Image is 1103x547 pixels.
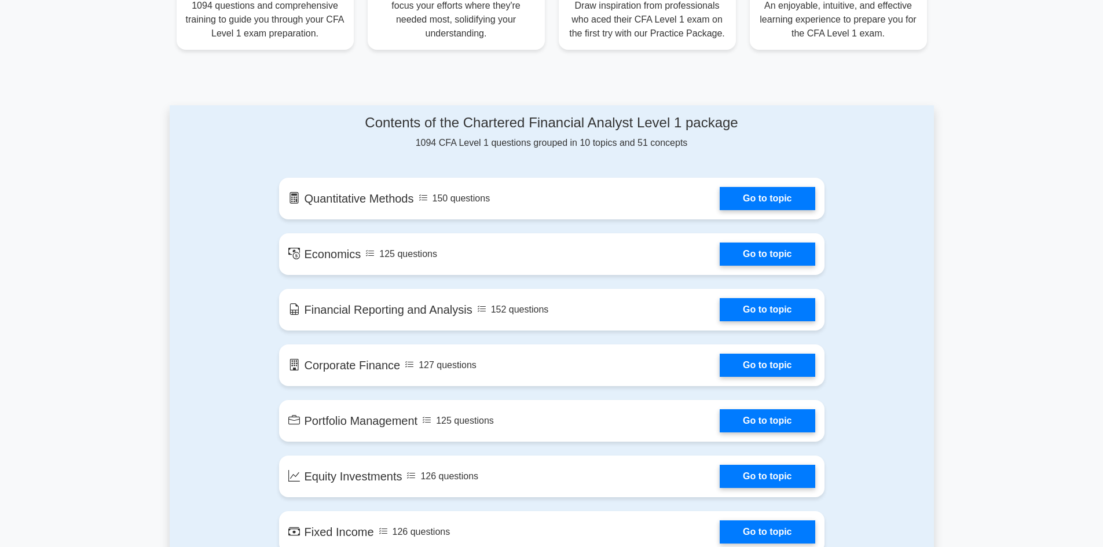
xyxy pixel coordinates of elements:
a: Go to topic [720,465,815,488]
a: Go to topic [720,409,815,432]
h4: Contents of the Chartered Financial Analyst Level 1 package [279,115,824,131]
div: 1094 CFA Level 1 questions grouped in 10 topics and 51 concepts [279,115,824,150]
a: Go to topic [720,520,815,544]
a: Go to topic [720,354,815,377]
a: Go to topic [720,243,815,266]
a: Go to topic [720,187,815,210]
a: Go to topic [720,298,815,321]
